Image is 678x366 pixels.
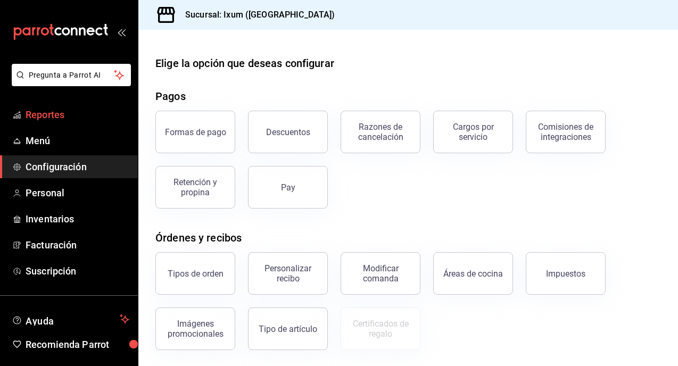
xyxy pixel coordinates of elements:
div: Tipos de orden [168,269,224,279]
button: Tipos de orden [155,252,235,295]
button: open_drawer_menu [117,28,126,36]
button: Tipo de artículo [248,307,328,350]
button: Modificar comanda [341,252,420,295]
span: Personal [26,186,129,200]
button: Razones de cancelación [341,111,420,153]
div: Descuentos [266,127,310,137]
div: Retención y propina [162,177,228,197]
div: Cargos por servicio [440,122,506,142]
button: Certificados de regalo [341,307,420,350]
button: Pregunta a Parrot AI [12,64,131,86]
div: Pagos [155,88,186,104]
a: Pregunta a Parrot AI [7,77,131,88]
button: Formas de pago [155,111,235,153]
div: Razones de cancelación [348,122,414,142]
span: Menú [26,134,129,148]
div: Pay [281,182,295,193]
div: Órdenes y recibos [155,230,242,246]
div: Imágenes promocionales [162,319,228,339]
button: Impuestos [526,252,606,295]
div: Áreas de cocina [443,269,503,279]
h3: Sucursal: Ixum ([GEOGRAPHIC_DATA]) [177,9,335,21]
button: Descuentos [248,111,328,153]
span: Reportes [26,107,129,122]
button: Retención y propina [155,166,235,209]
div: Tipo de artículo [259,324,317,334]
button: Comisiones de integraciones [526,111,606,153]
button: Personalizar recibo [248,252,328,295]
span: Inventarios [26,212,129,226]
div: Comisiones de integraciones [533,122,599,142]
span: Configuración [26,160,129,174]
div: Elige la opción que deseas configurar [155,55,334,71]
div: Certificados de regalo [348,319,414,339]
span: Ayuda [26,313,115,326]
span: Facturación [26,238,129,252]
div: Impuestos [546,269,585,279]
span: Pregunta a Parrot AI [29,70,114,81]
div: Personalizar recibo [255,263,321,284]
div: Modificar comanda [348,263,414,284]
button: Áreas de cocina [433,252,513,295]
button: Imágenes promocionales [155,307,235,350]
div: Formas de pago [165,127,226,137]
span: Suscripción [26,264,129,278]
span: Recomienda Parrot [26,337,129,352]
button: Cargos por servicio [433,111,513,153]
button: Pay [248,166,328,209]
